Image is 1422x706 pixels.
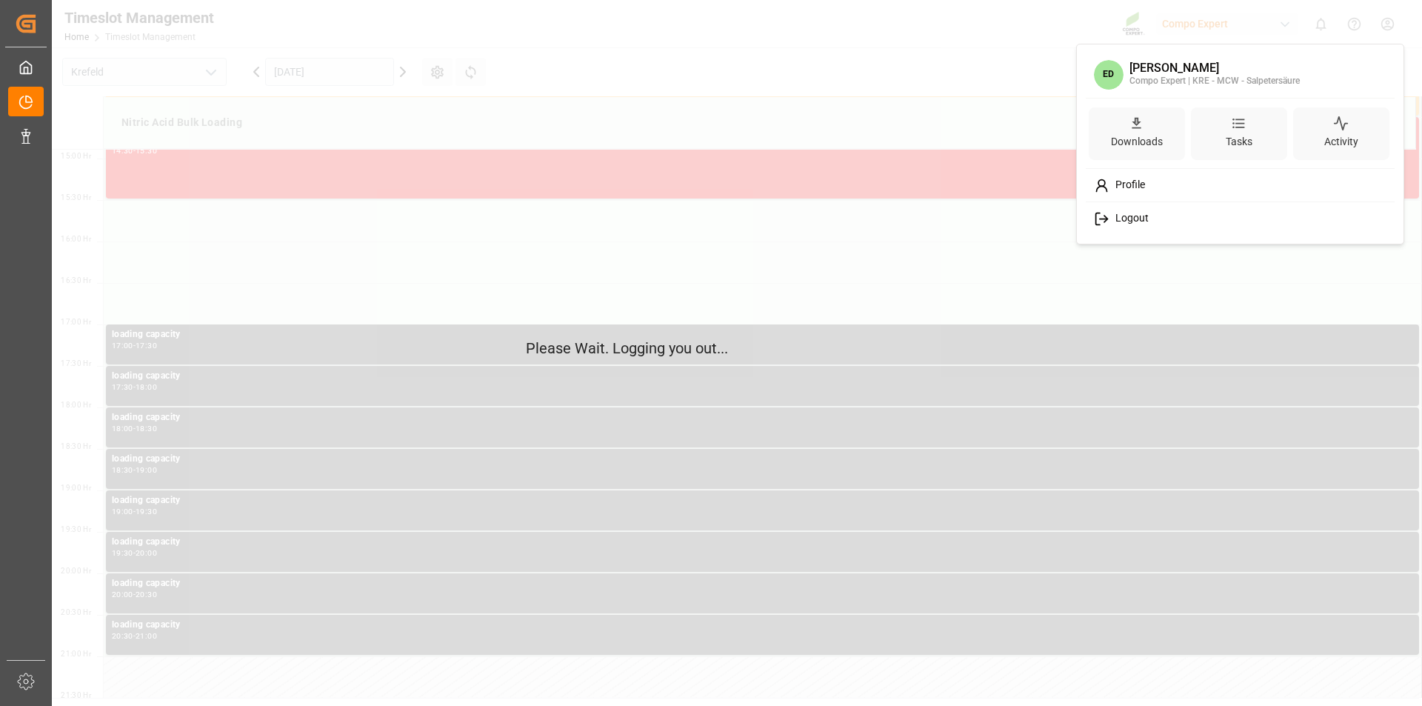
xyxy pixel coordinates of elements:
span: Logout [1109,212,1149,225]
span: Profile [1109,179,1145,192]
p: Please Wait. Logging you out... [526,337,896,359]
div: Activity [1321,131,1361,153]
span: ED [1094,60,1124,90]
div: Compo Expert | KRE - MCW - Salpetersäure [1129,75,1300,88]
div: [PERSON_NAME] [1129,61,1300,75]
div: Tasks [1223,131,1255,153]
div: Downloads [1108,131,1166,153]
